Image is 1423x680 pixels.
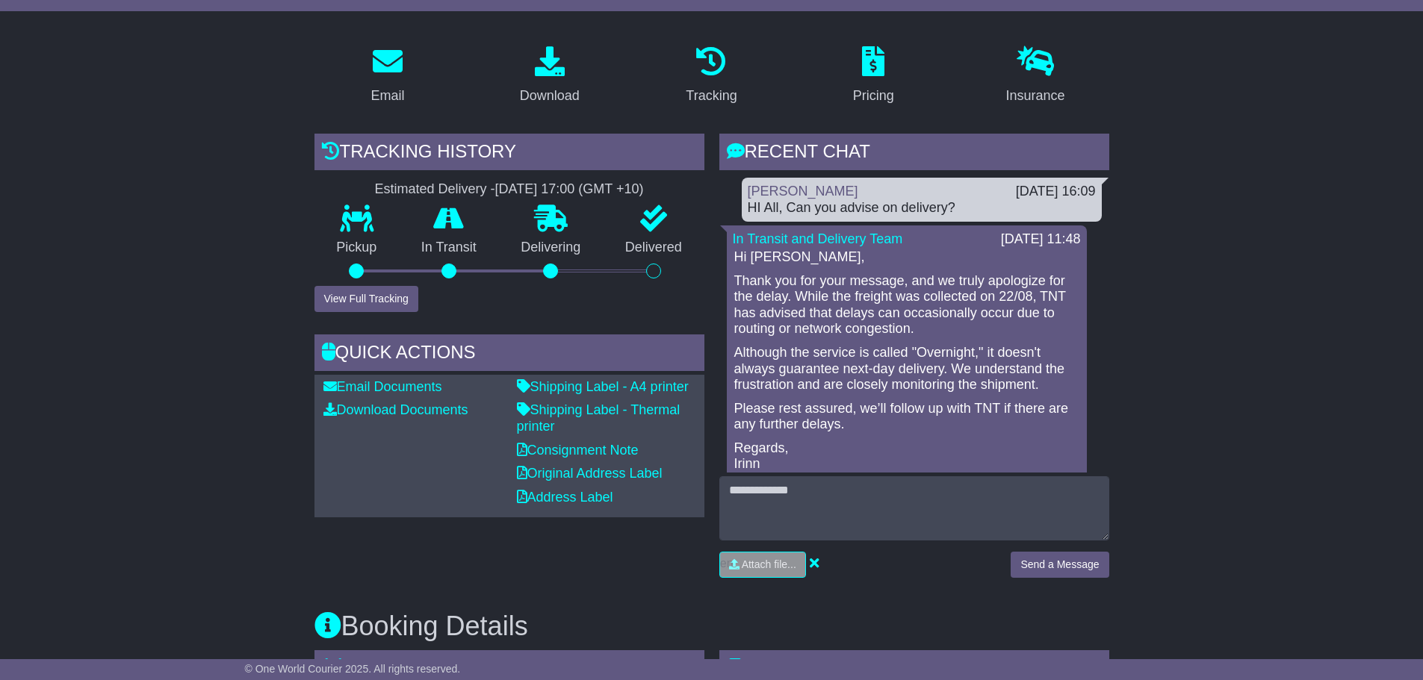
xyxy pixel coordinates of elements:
[734,401,1079,433] p: Please rest assured, we’ll follow up with TNT if there are any further delays.
[1011,552,1109,578] button: Send a Message
[314,181,704,198] div: Estimated Delivery -
[314,240,400,256] p: Pickup
[517,402,681,434] a: Shipping Label - Thermal printer
[245,663,461,675] span: © One World Courier 2025. All rights reserved.
[734,273,1079,337] p: Thank you for your message, and we truly apologize for the delay. While the freight was collected...
[843,41,904,111] a: Pricing
[1001,231,1081,248] div: [DATE] 11:48
[323,402,468,417] a: Download Documents
[603,240,704,256] p: Delivered
[371,86,404,106] div: Email
[323,379,442,394] a: Email Documents
[520,86,580,106] div: Download
[734,345,1079,393] p: Although the service is called "Overnight," it doesn't always guarantee next-day delivery. We und...
[361,41,414,111] a: Email
[517,466,663,481] a: Original Address Label
[314,286,418,312] button: View Full Tracking
[1016,184,1096,200] div: [DATE] 16:09
[748,184,858,199] a: [PERSON_NAME]
[314,334,704,375] div: Quick Actions
[853,86,894,106] div: Pricing
[748,200,1096,216] div: HI All, Can you advise on delivery?
[510,41,589,111] a: Download
[517,379,689,394] a: Shipping Label - A4 printer
[719,134,1109,174] div: RECENT CHAT
[996,41,1075,111] a: Insurance
[517,490,613,505] a: Address Label
[399,240,499,256] p: In Transit
[517,443,639,458] a: Consignment Note
[686,86,737,106] div: Tracking
[733,231,903,246] a: In Transit and Delivery Team
[676,41,746,111] a: Tracking
[314,611,1109,641] h3: Booking Details
[495,181,644,198] div: [DATE] 17:00 (GMT +10)
[499,240,604,256] p: Delivering
[734,440,1079,472] p: Regards, Irinn
[734,249,1079,266] p: Hi [PERSON_NAME],
[314,134,704,174] div: Tracking history
[1006,86,1065,106] div: Insurance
